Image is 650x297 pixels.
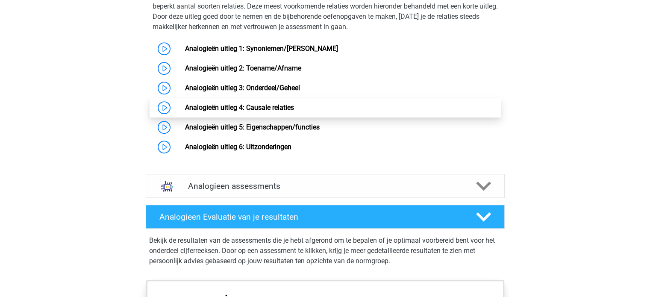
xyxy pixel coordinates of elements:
[156,175,178,197] img: analogieen assessments
[185,84,300,92] a: Analogieën uitleg 3: Onderdeel/Geheel
[142,174,508,198] a: assessments Analogieen assessments
[142,205,508,229] a: Analogieen Evaluatie van je resultaten
[149,235,501,266] p: Bekijk de resultaten van de assessments die je hebt afgerond om te bepalen of je optimaal voorber...
[159,212,462,222] h4: Analogieen Evaluatie van je resultaten
[188,181,462,191] h4: Analogieen assessments
[185,143,291,151] a: Analogieën uitleg 6: Uitzonderingen
[185,44,338,53] a: Analogieën uitleg 1: Synoniemen/[PERSON_NAME]
[185,64,301,72] a: Analogieën uitleg 2: Toename/Afname
[185,123,320,131] a: Analogieën uitleg 5: Eigenschappen/functies
[185,103,294,112] a: Analogieën uitleg 4: Causale relaties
